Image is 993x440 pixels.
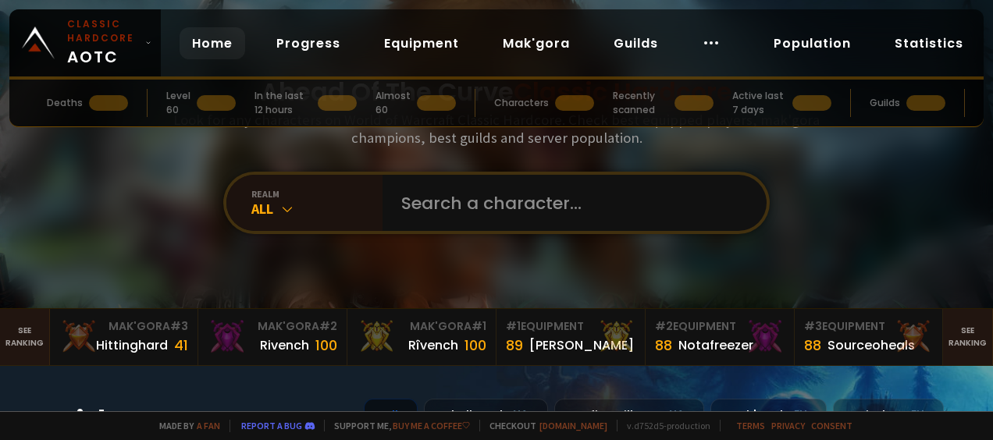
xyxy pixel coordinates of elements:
[655,318,673,334] span: # 2
[251,188,383,200] div: realm
[324,420,470,431] span: Support me,
[732,89,787,117] div: Active last 7 days
[392,175,748,231] input: Search a character...
[496,309,646,365] a: #1Equipment89[PERSON_NAME]
[357,318,486,335] div: Mak'Gora
[408,335,458,355] div: Rîvench
[167,111,826,147] h3: Look for any characters on World of Warcraft Classic Hardcore. Check best equipped players, mak'g...
[771,420,805,431] a: Privacy
[197,420,220,431] a: a fan
[539,420,607,431] a: [DOMAIN_NAME]
[375,89,411,117] div: Almost 60
[464,335,486,356] div: 100
[601,27,671,59] a: Guilds
[174,335,188,356] div: 41
[794,407,807,423] small: EU
[241,420,302,431] a: Report a bug
[506,318,635,335] div: Equipment
[506,335,523,356] div: 89
[613,89,668,117] div: Recently scanned
[180,27,245,59] a: Home
[150,420,220,431] span: Made by
[251,200,383,218] div: All
[424,399,548,432] div: Skull Rock
[372,27,472,59] a: Equipment
[710,399,827,432] div: Nek'Rosh
[364,399,418,432] div: All
[795,309,944,365] a: #3Equipment88Sourceoheals
[669,407,685,423] small: NA
[736,420,765,431] a: Terms
[804,318,822,334] span: # 3
[260,335,309,355] div: Rivench
[166,89,190,117] div: Level 60
[678,335,753,355] div: Notafreezer
[494,96,549,110] div: Characters
[833,399,944,432] div: Stitches
[617,420,710,431] span: v. d752d5 - production
[347,309,496,365] a: Mak'Gora#1Rîvench100
[513,407,529,423] small: NA
[479,420,607,431] span: Checkout
[490,27,582,59] a: Mak'gora
[472,318,486,334] span: # 1
[870,96,900,110] div: Guilds
[254,89,312,117] div: In the last 12 hours
[50,309,199,365] a: Mak'Gora#3Hittinghard41
[59,318,189,335] div: Mak'Gora
[315,335,337,356] div: 100
[208,318,337,335] div: Mak'Gora
[198,309,347,365] a: Mak'Gora#2Rivench100
[911,407,924,423] small: EU
[47,96,83,110] div: Deaths
[67,17,139,45] small: Classic Hardcore
[943,309,993,365] a: Seeranking
[554,399,704,432] div: Defias Pillager
[393,420,470,431] a: Buy me a coffee
[96,335,168,355] div: Hittinghard
[827,335,915,355] div: Sourceoheals
[811,420,852,431] a: Consent
[804,335,821,356] div: 88
[170,318,188,334] span: # 3
[9,9,161,76] a: Classic HardcoreAOTC
[804,318,934,335] div: Equipment
[655,318,785,335] div: Equipment
[882,27,976,59] a: Statistics
[319,318,337,334] span: # 2
[655,335,672,356] div: 88
[264,27,353,59] a: Progress
[529,335,634,355] div: [PERSON_NAME]
[646,309,795,365] a: #2Equipment88Notafreezer
[506,318,521,334] span: # 1
[67,17,139,69] span: AOTC
[761,27,863,59] a: Population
